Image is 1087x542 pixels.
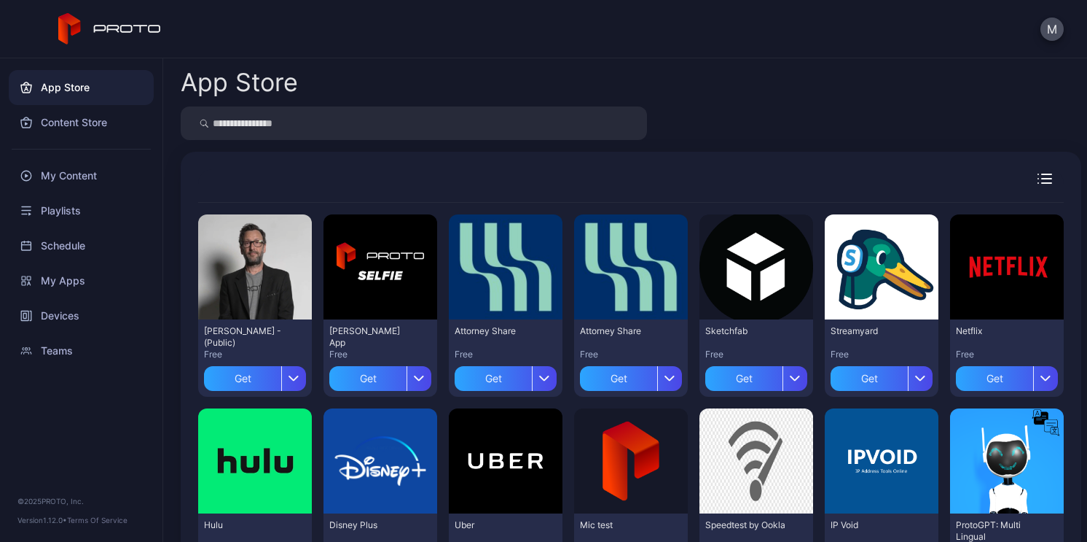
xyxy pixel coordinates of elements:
a: Teams [9,333,154,368]
button: Get [580,360,682,391]
button: Get [956,360,1058,391]
div: Get [580,366,657,391]
div: Free [455,349,557,360]
div: Speedtest by Ookla [705,519,785,531]
button: Get [329,360,431,391]
div: David N Persona - (Public) [204,325,284,349]
div: Attorney Share [580,325,660,337]
div: Sketchfab [705,325,785,337]
div: Uber [455,519,535,531]
a: Schedule [9,228,154,263]
div: Get [705,366,782,391]
a: Playlists [9,193,154,228]
span: Version 1.12.0 • [17,516,67,524]
div: Free [831,349,933,360]
a: Terms Of Service [67,516,127,524]
a: My Apps [9,263,154,298]
div: Free [580,349,682,360]
div: App Store [181,70,298,95]
div: © 2025 PROTO, Inc. [17,495,145,507]
a: My Content [9,158,154,193]
div: Hulu [204,519,284,531]
div: David Selfie App [329,325,409,349]
div: Get [831,366,908,391]
div: Mic test [580,519,660,531]
a: App Store [9,70,154,105]
div: Free [329,349,431,360]
div: Get [956,366,1033,391]
div: Free [204,349,306,360]
div: Netflix [956,325,1036,337]
a: Content Store [9,105,154,140]
div: Get [455,366,532,391]
div: Streamyard [831,325,911,337]
button: Get [705,360,807,391]
a: Devices [9,298,154,333]
div: Free [705,349,807,360]
div: Get [204,366,281,391]
button: Get [831,360,933,391]
div: Get [329,366,407,391]
button: Get [455,360,557,391]
div: Disney Plus [329,519,409,531]
div: Attorney Share [455,325,535,337]
button: M [1040,18,1064,41]
div: Free [956,349,1058,360]
button: Get [204,360,306,391]
div: IP Void [831,519,911,531]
